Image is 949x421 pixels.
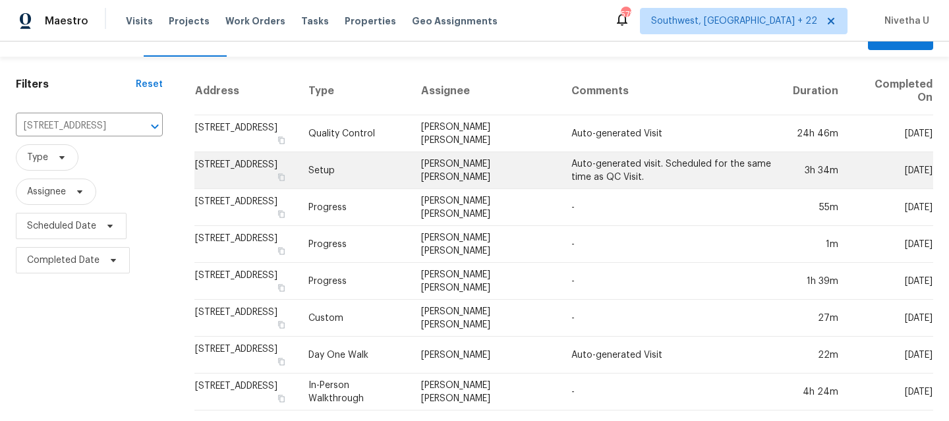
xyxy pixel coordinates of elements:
[849,300,933,337] td: [DATE]
[298,263,411,300] td: Progress
[225,14,285,28] span: Work Orders
[849,115,933,152] td: [DATE]
[411,337,561,374] td: [PERSON_NAME]
[194,374,298,410] td: [STREET_ADDRESS]
[194,67,298,115] th: Address
[27,219,96,233] span: Scheduled Date
[194,152,298,189] td: [STREET_ADDRESS]
[275,393,287,405] button: Copy Address
[782,152,849,189] td: 3h 34m
[651,14,817,28] span: Southwest, [GEOGRAPHIC_DATA] + 22
[345,14,396,28] span: Properties
[301,16,329,26] span: Tasks
[298,226,411,263] td: Progress
[27,151,48,164] span: Type
[782,300,849,337] td: 27m
[298,152,411,189] td: Setup
[561,263,782,300] td: -
[849,374,933,410] td: [DATE]
[194,300,298,337] td: [STREET_ADDRESS]
[561,67,782,115] th: Comments
[849,226,933,263] td: [DATE]
[275,282,287,294] button: Copy Address
[275,171,287,183] button: Copy Address
[194,337,298,374] td: [STREET_ADDRESS]
[169,14,210,28] span: Projects
[16,116,126,136] input: Search for an address...
[194,226,298,263] td: [STREET_ADDRESS]
[412,14,498,28] span: Geo Assignments
[298,115,411,152] td: Quality Control
[782,67,849,115] th: Duration
[411,226,561,263] td: [PERSON_NAME] [PERSON_NAME]
[561,152,782,189] td: Auto-generated visit. Scheduled for the same time as QC Visit.
[45,14,88,28] span: Maestro
[849,263,933,300] td: [DATE]
[411,300,561,337] td: [PERSON_NAME] [PERSON_NAME]
[849,189,933,226] td: [DATE]
[849,152,933,189] td: [DATE]
[782,374,849,410] td: 4h 24m
[298,337,411,374] td: Day One Walk
[561,226,782,263] td: -
[194,263,298,300] td: [STREET_ADDRESS]
[849,67,933,115] th: Completed On
[298,67,411,115] th: Type
[782,115,849,152] td: 24h 46m
[621,8,630,21] div: 578
[782,189,849,226] td: 55m
[16,78,136,91] h1: Filters
[561,337,782,374] td: Auto-generated Visit
[27,185,66,198] span: Assignee
[275,319,287,331] button: Copy Address
[782,226,849,263] td: 1m
[411,189,561,226] td: [PERSON_NAME] [PERSON_NAME]
[194,189,298,226] td: [STREET_ADDRESS]
[879,14,929,28] span: Nivetha U
[561,300,782,337] td: -
[194,115,298,152] td: [STREET_ADDRESS]
[411,152,561,189] td: [PERSON_NAME] [PERSON_NAME]
[411,374,561,410] td: [PERSON_NAME] [PERSON_NAME]
[849,337,933,374] td: [DATE]
[298,300,411,337] td: Custom
[146,117,164,136] button: Open
[275,134,287,146] button: Copy Address
[561,374,782,410] td: -
[126,14,153,28] span: Visits
[136,78,163,91] div: Reset
[275,208,287,220] button: Copy Address
[275,356,287,368] button: Copy Address
[298,374,411,410] td: In-Person Walkthrough
[27,254,100,267] span: Completed Date
[561,115,782,152] td: Auto-generated Visit
[782,263,849,300] td: 1h 39m
[561,189,782,226] td: -
[275,245,287,257] button: Copy Address
[411,263,561,300] td: [PERSON_NAME] [PERSON_NAME]
[411,67,561,115] th: Assignee
[298,189,411,226] td: Progress
[411,115,561,152] td: [PERSON_NAME] [PERSON_NAME]
[782,337,849,374] td: 22m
